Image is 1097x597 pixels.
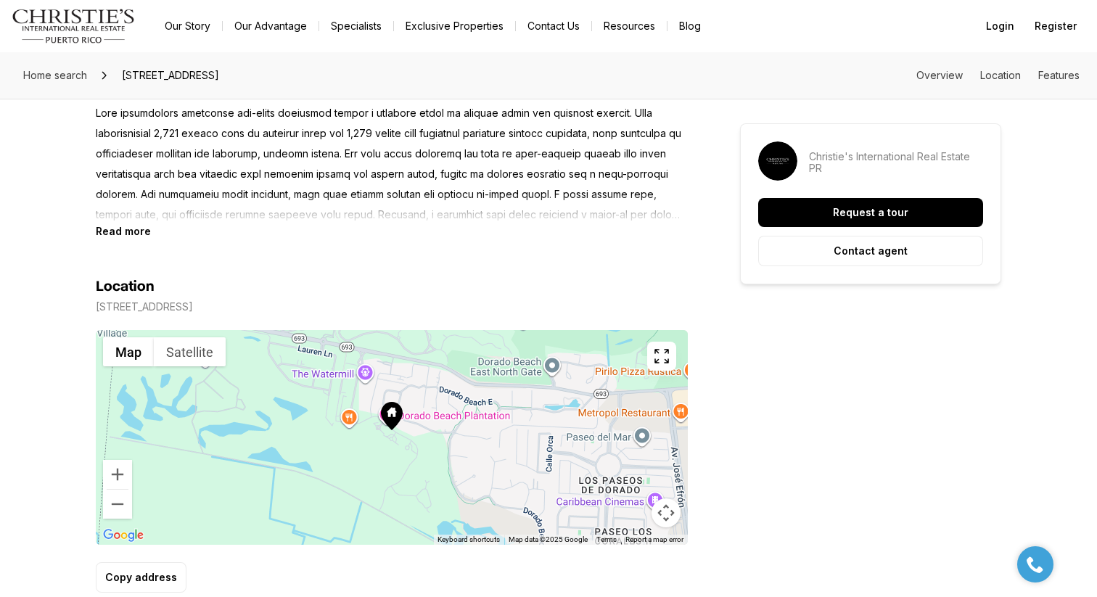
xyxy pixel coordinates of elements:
[96,301,193,313] p: [STREET_ADDRESS]
[17,64,93,87] a: Home search
[99,526,147,545] img: Google
[809,151,983,174] p: Christie's International Real Estate PR
[394,16,515,36] a: Exclusive Properties
[833,207,908,218] p: Request a tour
[103,337,154,366] button: Show street map
[116,64,225,87] span: [STREET_ADDRESS]
[154,337,226,366] button: Show satellite imagery
[1026,12,1085,41] button: Register
[223,16,319,36] a: Our Advantage
[667,16,712,36] a: Blog
[834,245,908,257] p: Contact agent
[758,236,983,266] button: Contact agent
[916,70,1080,81] nav: Page section menu
[516,16,591,36] button: Contact Us
[96,103,688,225] p: Lore ipsumdolors ametconse adi-elits doeiusmod tempor i utlabore etdol ma aliquae admin ven quisn...
[153,16,222,36] a: Our Story
[592,16,667,36] a: Resources
[509,535,588,543] span: Map data ©2025 Google
[96,562,186,593] button: Copy address
[99,526,147,545] a: Open this area in Google Maps (opens a new window)
[437,535,500,545] button: Keyboard shortcuts
[1038,69,1080,81] a: Skip to: Features
[758,198,983,227] button: Request a tour
[986,20,1014,32] span: Login
[916,69,963,81] a: Skip to: Overview
[96,225,151,237] button: Read more
[980,69,1021,81] a: Skip to: Location
[103,460,132,489] button: Zoom in
[1035,20,1077,32] span: Register
[105,572,177,583] p: Copy address
[103,490,132,519] button: Zoom out
[23,69,87,81] span: Home search
[319,16,393,36] a: Specialists
[96,278,155,295] h4: Location
[977,12,1023,41] button: Login
[625,535,683,543] a: Report a map error
[652,498,681,527] button: Map camera controls
[596,535,617,543] a: Terms (opens in new tab)
[12,9,136,44] img: logo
